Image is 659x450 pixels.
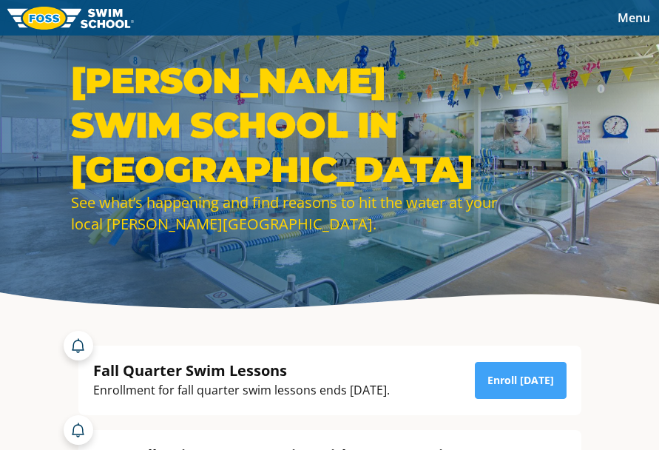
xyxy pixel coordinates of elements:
div: See what’s happening and find reasons to hit the water at your local [PERSON_NAME][GEOGRAPHIC_DATA]. [71,192,500,235]
div: Fall Quarter Swim Lessons [93,360,390,380]
button: Toggle navigation [609,7,659,29]
img: FOSS Swim School Logo [7,7,134,30]
div: Enrollment for fall quarter swim lessons ends [DATE]. [93,380,390,400]
h1: [PERSON_NAME] Swim School in [GEOGRAPHIC_DATA] [71,58,500,192]
span: Menu [618,10,650,26]
a: Enroll [DATE] [475,362,567,399]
